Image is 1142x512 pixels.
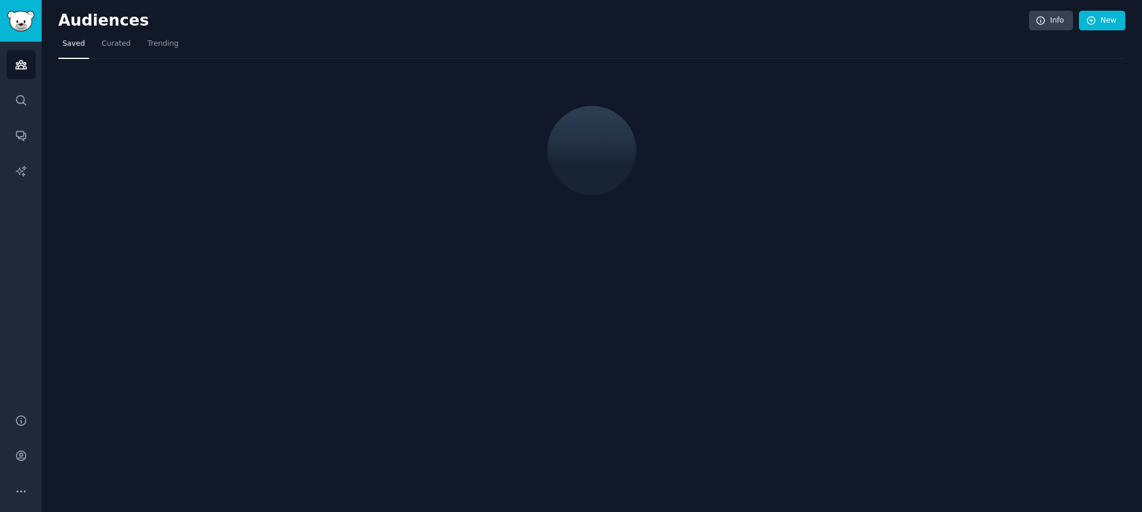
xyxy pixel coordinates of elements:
[102,39,131,49] span: Curated
[148,39,178,49] span: Trending
[98,35,135,59] a: Curated
[1079,11,1125,31] a: New
[58,35,89,59] a: Saved
[1029,11,1073,31] a: Info
[143,35,183,59] a: Trending
[7,11,34,32] img: GummySearch logo
[58,11,1029,30] h2: Audiences
[62,39,85,49] span: Saved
